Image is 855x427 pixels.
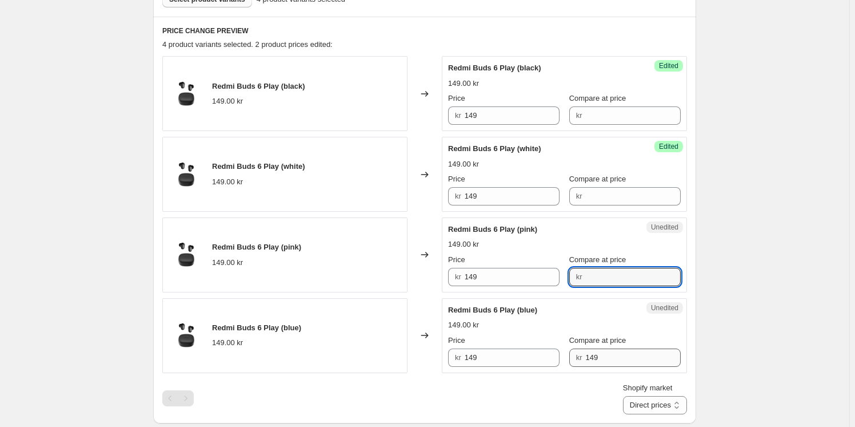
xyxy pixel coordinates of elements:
[212,323,301,332] span: Redmi Buds 6 Play (blue)
[212,337,243,349] div: 149.00 kr
[576,111,582,120] span: kr
[448,255,465,264] span: Price
[659,142,678,151] span: Edited
[162,40,333,49] span: 4 product variants selected. 2 product prices edited:
[162,26,687,35] h6: PRICE CHANGE PREVIEW
[455,272,461,281] span: kr
[623,383,673,392] span: Shopify market
[569,175,626,183] span: Compare at price
[212,162,305,171] span: Redmi Buds 6 Play (white)
[169,238,203,272] img: 2_2e1c7f7f-16a8-4378-8a3c-283c29425cfa_80x.png
[448,175,465,183] span: Price
[448,144,541,153] span: Redmi Buds 6 Play (white)
[651,223,678,232] span: Unedited
[448,319,479,331] div: 149.00 kr
[448,78,479,89] div: 149.00 kr
[651,303,678,313] span: Unedited
[448,94,465,102] span: Price
[455,192,461,200] span: kr
[169,318,203,353] img: 2_2e1c7f7f-16a8-4378-8a3c-283c29425cfa_80x.png
[448,64,541,72] span: Redmi Buds 6 Play (black)
[169,77,203,111] img: 2_2e1c7f7f-16a8-4378-8a3c-283c29425cfa_80x.png
[455,353,461,362] span: kr
[659,61,678,70] span: Edited
[212,176,243,188] div: 149.00 kr
[569,255,626,264] span: Compare at price
[169,157,203,192] img: 2_2e1c7f7f-16a8-4378-8a3c-283c29425cfa_80x.png
[576,272,582,281] span: kr
[212,243,301,251] span: Redmi Buds 6 Play (pink)
[569,336,626,345] span: Compare at price
[162,390,194,406] nav: Pagination
[455,111,461,120] span: kr
[569,94,626,102] span: Compare at price
[576,353,582,362] span: kr
[448,306,537,314] span: Redmi Buds 6 Play (blue)
[576,192,582,200] span: kr
[448,159,479,170] div: 149.00 kr
[212,257,243,268] div: 149.00 kr
[448,239,479,250] div: 149.00 kr
[212,96,243,107] div: 149.00 kr
[448,225,537,234] span: Redmi Buds 6 Play (pink)
[448,336,465,345] span: Price
[212,82,305,90] span: Redmi Buds 6 Play (black)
